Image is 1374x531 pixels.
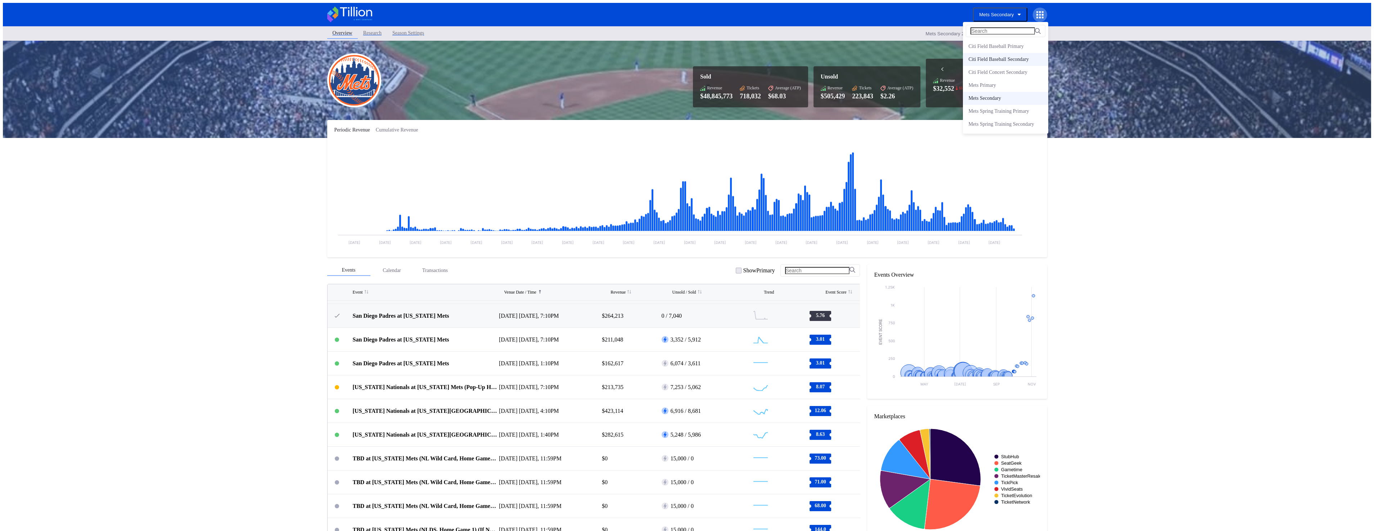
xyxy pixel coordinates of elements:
[968,108,1029,114] div: Mets Spring Training Primary
[968,121,1034,127] div: Mets Spring Training Secondary
[968,57,1029,62] div: Citi Field Baseball Secondary
[968,70,1027,75] div: Citi Field Concert Secondary
[970,27,1035,35] input: Search
[968,44,1024,49] div: Citi Field Baseball Primary
[968,82,996,88] div: Mets Primary
[968,95,1001,101] div: Mets Secondary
